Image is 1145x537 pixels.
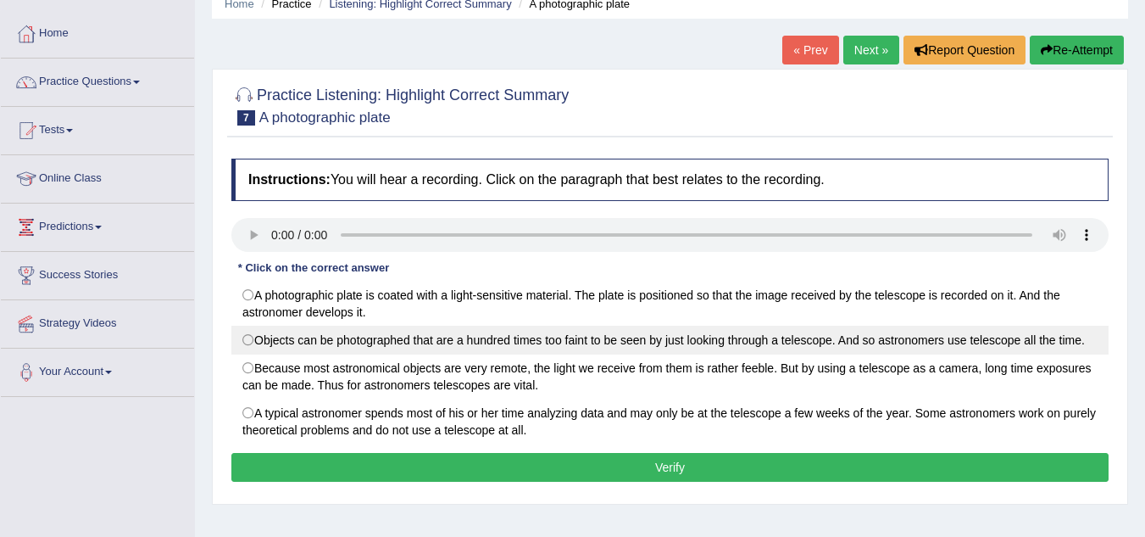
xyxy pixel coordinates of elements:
[231,453,1109,482] button: Verify
[1,252,194,294] a: Success Stories
[231,399,1109,445] label: A typical astronomer spends most of his or her time analyzing data and may only be at the telesco...
[1,59,194,101] a: Practice Questions
[1,10,194,53] a: Home
[248,172,331,187] b: Instructions:
[1,300,194,343] a: Strategy Videos
[782,36,838,64] a: « Prev
[237,110,255,126] span: 7
[843,36,899,64] a: Next »
[1030,36,1124,64] button: Re-Attempt
[231,354,1109,400] label: Because most astronomical objects are very remote, the light we receive from them is rather feebl...
[1,204,194,246] a: Predictions
[903,36,1025,64] button: Report Question
[259,109,391,126] small: A photographic plate
[1,107,194,149] a: Tests
[1,349,194,391] a: Your Account
[231,159,1109,201] h4: You will hear a recording. Click on the paragraph that best relates to the recording.
[231,281,1109,327] label: A photographic plate is coated with a light-sensitive material. The plate is positioned so that t...
[231,83,569,126] h2: Practice Listening: Highlight Correct Summary
[231,326,1109,355] label: Objects can be photographed that are a hundred times too faint to be seen by just looking through...
[231,260,396,277] div: * Click on the correct answer
[1,155,194,198] a: Online Class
